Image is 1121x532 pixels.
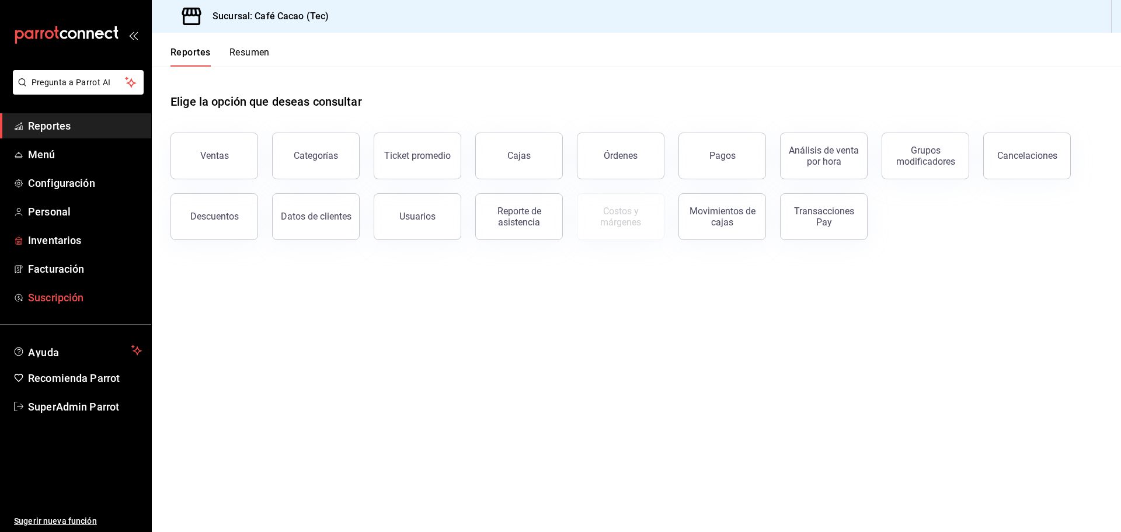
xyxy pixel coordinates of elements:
button: Reporte de asistencia [475,193,563,240]
div: Ticket promedio [384,150,451,161]
button: Reportes [170,47,211,67]
button: Ventas [170,133,258,179]
button: Pregunta a Parrot AI [13,70,144,95]
div: Descuentos [190,211,239,222]
span: Pregunta a Parrot AI [32,77,126,89]
span: Inventarios [28,232,142,248]
button: Contrata inventarios para ver este reporte [577,193,664,240]
button: Categorías [272,133,360,179]
span: Reportes [28,118,142,134]
button: open_drawer_menu [128,30,138,40]
span: Personal [28,204,142,220]
a: Pregunta a Parrot AI [8,85,144,97]
div: Costos y márgenes [584,206,657,228]
div: Reporte de asistencia [483,206,555,228]
button: Movimientos de cajas [678,193,766,240]
span: Sugerir nueva función [14,515,142,527]
div: Grupos modificadores [889,145,962,167]
span: Facturación [28,261,142,277]
span: Configuración [28,175,142,191]
span: Suscripción [28,290,142,305]
span: SuperAdmin Parrot [28,399,142,415]
button: Órdenes [577,133,664,179]
button: Grupos modificadores [882,133,969,179]
div: Transacciones Pay [788,206,860,228]
div: Cajas [507,150,531,161]
button: Descuentos [170,193,258,240]
div: Usuarios [399,211,436,222]
div: navigation tabs [170,47,270,67]
button: Análisis de venta por hora [780,133,868,179]
h1: Elige la opción que deseas consultar [170,93,362,110]
div: Datos de clientes [281,211,351,222]
span: Ayuda [28,343,127,357]
div: Movimientos de cajas [686,206,758,228]
button: Transacciones Pay [780,193,868,240]
div: Ventas [200,150,229,161]
div: Pagos [709,150,736,161]
button: Resumen [229,47,270,67]
button: Usuarios [374,193,461,240]
h3: Sucursal: Café Cacao (Tec) [203,9,329,23]
button: Ticket promedio [374,133,461,179]
div: Categorías [294,150,338,161]
span: Menú [28,147,142,162]
div: Análisis de venta por hora [788,145,860,167]
span: Recomienda Parrot [28,370,142,386]
button: Cancelaciones [983,133,1071,179]
button: Datos de clientes [272,193,360,240]
button: Cajas [475,133,563,179]
div: Órdenes [604,150,638,161]
div: Cancelaciones [997,150,1057,161]
button: Pagos [678,133,766,179]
